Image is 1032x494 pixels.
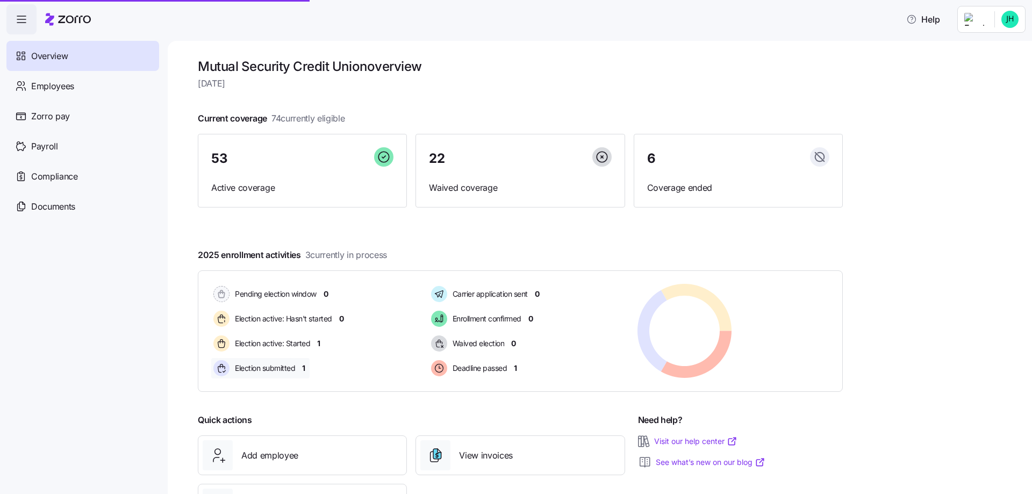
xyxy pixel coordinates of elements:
[449,363,507,374] span: Deadline passed
[647,152,656,165] span: 6
[511,338,516,349] span: 0
[6,161,159,191] a: Compliance
[535,289,540,299] span: 0
[317,338,320,349] span: 1
[31,80,74,93] span: Employees
[232,338,310,349] span: Election active: Started
[6,71,159,101] a: Employees
[211,181,393,195] span: Active coverage
[647,181,829,195] span: Coverage ended
[6,101,159,131] a: Zorro pay
[241,449,298,462] span: Add employee
[656,457,765,468] a: See what’s new on our blog
[31,200,75,213] span: Documents
[198,413,252,427] span: Quick actions
[459,449,513,462] span: View invoices
[429,152,445,165] span: 22
[198,112,345,125] span: Current coverage
[6,41,159,71] a: Overview
[232,313,332,324] span: Election active: Hasn't started
[271,112,345,125] span: 74 currently eligible
[638,413,683,427] span: Need help?
[898,9,949,30] button: Help
[198,58,843,75] h1: Mutual Security Credit Union overview
[449,313,521,324] span: Enrollment confirmed
[232,289,317,299] span: Pending election window
[339,313,344,324] span: 0
[6,191,159,221] a: Documents
[514,363,517,374] span: 1
[211,152,227,165] span: 53
[654,436,737,447] a: Visit our help center
[232,363,295,374] span: Election submitted
[302,363,305,374] span: 1
[449,338,505,349] span: Waived election
[31,140,58,153] span: Payroll
[449,289,528,299] span: Carrier application sent
[429,181,611,195] span: Waived coverage
[906,13,940,26] span: Help
[1001,11,1019,28] img: 8c8e6c77ffa765d09eea4464d202a615
[31,49,68,63] span: Overview
[964,13,986,26] img: Employer logo
[305,248,387,262] span: 3 currently in process
[31,170,78,183] span: Compliance
[31,110,70,123] span: Zorro pay
[324,289,328,299] span: 0
[198,77,843,90] span: [DATE]
[198,248,387,262] span: 2025 enrollment activities
[6,131,159,161] a: Payroll
[528,313,533,324] span: 0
